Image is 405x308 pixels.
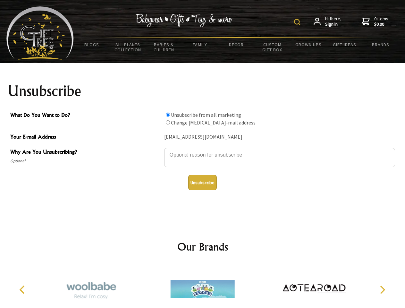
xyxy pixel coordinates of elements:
button: Unsubscribe [188,175,217,190]
input: What Do You Want to Do? [166,113,170,117]
a: Grown Ups [290,38,326,51]
strong: $0.00 [374,21,388,27]
a: Hi there,Sign in [314,16,342,27]
span: Your E-mail Address [10,133,161,142]
label: Unsubscribe from all marketing [171,112,241,118]
a: BLOGS [74,38,110,51]
a: Family [182,38,218,51]
span: Hi there, [325,16,342,27]
button: Previous [16,283,30,297]
a: Decor [218,38,254,51]
a: Babies & Children [146,38,182,56]
span: 0 items [374,16,388,27]
button: Next [375,283,389,297]
a: 0 items$0.00 [362,16,388,27]
a: Custom Gift Box [254,38,291,56]
img: Babywear - Gifts - Toys & more [136,14,232,27]
div: [EMAIL_ADDRESS][DOMAIN_NAME] [164,132,395,142]
h2: Our Brands [13,239,392,254]
strong: Sign in [325,21,342,27]
textarea: Why Are You Unsubscribing? [164,148,395,167]
a: Gift Ideas [326,38,363,51]
img: Babyware - Gifts - Toys and more... [6,6,74,60]
h1: Unsubscribe [8,83,398,99]
a: Brands [363,38,399,51]
label: Change [MEDICAL_DATA]-mail address [171,119,256,126]
span: Optional [10,157,161,165]
span: Why Are You Unsubscribing? [10,148,161,157]
a: All Plants Collection [110,38,146,56]
span: What Do You Want to Do? [10,111,161,120]
img: product search [294,19,300,25]
input: What Do You Want to Do? [166,120,170,124]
